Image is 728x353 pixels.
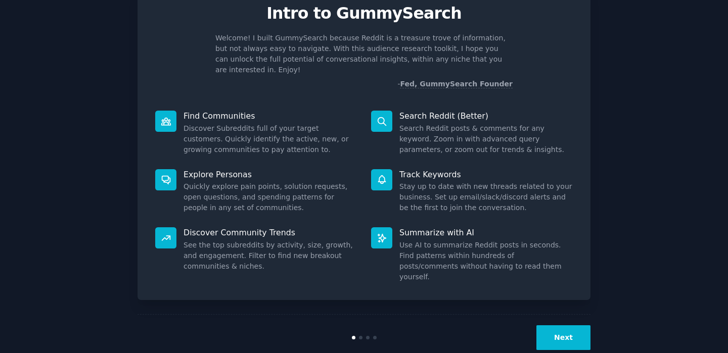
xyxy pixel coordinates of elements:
p: Find Communities [184,111,357,121]
div: - [397,79,513,89]
p: Track Keywords [399,169,573,180]
p: Intro to GummySearch [148,5,580,22]
button: Next [536,325,590,350]
dd: Stay up to date with new threads related to your business. Set up email/slack/discord alerts and ... [399,181,573,213]
p: Search Reddit (Better) [399,111,573,121]
dd: Search Reddit posts & comments for any keyword. Zoom in with advanced query parameters, or zoom o... [399,123,573,155]
dd: Quickly explore pain points, solution requests, open questions, and spending patterns for people ... [184,181,357,213]
p: Explore Personas [184,169,357,180]
dd: Use AI to summarize Reddit posts in seconds. Find patterns within hundreds of posts/comments with... [399,240,573,282]
dd: See the top subreddits by activity, size, growth, and engagement. Filter to find new breakout com... [184,240,357,272]
p: Summarize with AI [399,227,573,238]
p: Discover Community Trends [184,227,357,238]
p: Welcome! I built GummySearch because Reddit is a treasure trove of information, but not always ea... [215,33,513,75]
a: Fed, GummySearch Founder [400,80,513,88]
dd: Discover Subreddits full of your target customers. Quickly identify the active, new, or growing c... [184,123,357,155]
